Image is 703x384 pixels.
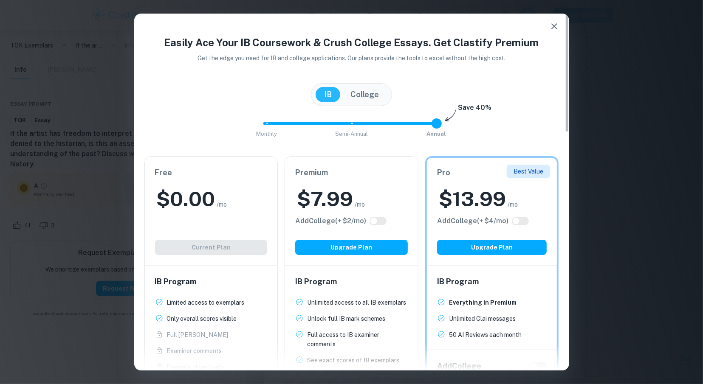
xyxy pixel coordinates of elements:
[342,87,387,102] button: College
[437,167,547,179] h6: Pro
[439,185,506,213] h2: $ 13.99
[355,200,365,209] span: /mo
[297,185,353,213] h2: $ 7.99
[155,167,268,179] h6: Free
[335,131,368,137] span: Semi-Annual
[256,131,277,137] span: Monthly
[307,298,406,307] p: Unlimited access to all IB exemplars
[458,103,492,117] h6: Save 40%
[508,200,518,209] span: /mo
[167,298,245,307] p: Limited access to exemplars
[449,330,522,339] p: 50 AI Reviews each month
[217,200,227,209] span: /mo
[449,298,517,307] p: Everything in Premium
[295,216,366,226] h6: Click to see all the additional College features.
[316,87,340,102] button: IB
[295,240,408,255] button: Upgrade Plan
[427,131,446,137] span: Annual
[307,330,408,349] p: Full access to IB examiner comments
[437,276,547,288] h6: IB Program
[144,35,559,50] h4: Easily Ace Your IB Coursework & Crush College Essays. Get Clastify Premium
[437,240,547,255] button: Upgrade Plan
[514,167,543,176] p: Best Value
[157,185,215,213] h2: $ 0.00
[295,276,408,288] h6: IB Program
[449,314,516,323] p: Unlimited Clai messages
[295,167,408,179] h6: Premium
[437,216,508,226] h6: Click to see all the additional College features.
[307,314,385,323] p: Unlock full IB mark schemes
[445,108,457,122] img: subscription-arrow.svg
[167,314,237,323] p: Only overall scores visible
[155,276,268,288] h6: IB Program
[167,330,229,339] p: Full [PERSON_NAME]
[186,53,517,63] p: Get the edge you need for IB and college applications. Our plans provide the tools to excel witho...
